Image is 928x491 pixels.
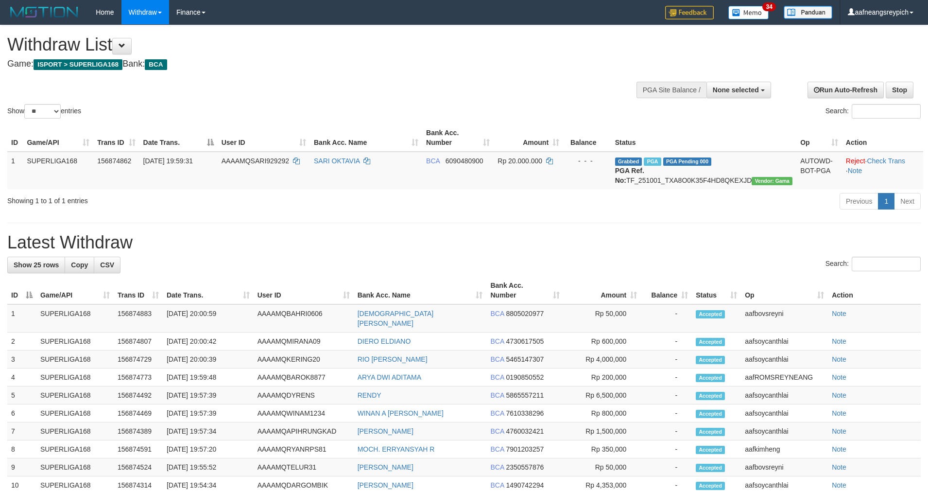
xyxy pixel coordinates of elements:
td: SUPERLIGA168 [36,333,114,351]
a: MOCH. ERRYANSYAH R [358,445,435,453]
td: 156874773 [114,368,163,386]
a: Stop [886,82,913,98]
div: - - - [567,156,607,166]
td: 156874492 [114,386,163,404]
span: BCA [490,373,504,381]
a: [PERSON_NAME] [358,463,413,471]
td: aafsoycanthlai [741,386,828,404]
td: aafsoycanthlai [741,422,828,440]
a: Note [832,481,846,489]
span: BCA [490,445,504,453]
select: Showentries [24,104,61,119]
img: Feedback.jpg [665,6,714,19]
td: aafROMSREYNEANG [741,368,828,386]
td: - [641,422,692,440]
span: Copy 5865557211 to clipboard [506,391,544,399]
a: Note [832,391,846,399]
td: SUPERLIGA168 [36,404,114,422]
span: Accepted [696,310,725,318]
a: Run Auto-Refresh [808,82,884,98]
td: Rp 350,000 [564,440,641,458]
td: SUPERLIGA168 [36,351,114,368]
a: ARYA DWI ADITAMA [358,373,421,381]
td: Rp 50,000 [564,304,641,333]
td: - [641,386,692,404]
a: Note [832,310,846,317]
span: Accepted [696,392,725,400]
a: RIO [PERSON_NAME] [358,355,428,363]
a: SARI OKTAVIA [314,157,360,165]
label: Search: [825,257,921,271]
th: Action [842,124,923,152]
span: Copy 5465147307 to clipboard [506,355,544,363]
span: Copy 4760032421 to clipboard [506,427,544,435]
span: Copy [71,261,88,269]
h1: Latest Withdraw [7,233,921,252]
td: - [641,333,692,351]
input: Search: [852,104,921,119]
td: Rp 1,500,000 [564,422,641,440]
span: 156874862 [97,157,131,165]
td: [DATE] 19:57:20 [163,440,254,458]
td: 4 [7,368,36,386]
span: BCA [490,409,504,417]
td: AUTOWD-BOT-PGA [796,152,842,189]
th: Action [828,277,921,304]
div: PGA Site Balance / [636,82,706,98]
span: ISPORT > SUPERLIGA168 [34,59,122,70]
span: BCA [426,157,440,165]
td: · · [842,152,923,189]
a: Copy [65,257,94,273]
th: Date Trans.: activate to sort column descending [139,124,218,152]
td: 6 [7,404,36,422]
td: 7 [7,422,36,440]
span: Copy 7901203257 to clipboard [506,445,544,453]
a: [PERSON_NAME] [358,427,413,435]
span: Copy 2350557876 to clipboard [506,463,544,471]
td: Rp 600,000 [564,333,641,351]
th: Bank Acc. Number: activate to sort column ascending [422,124,494,152]
span: Accepted [696,464,725,472]
span: Accepted [696,482,725,490]
th: Trans ID: activate to sort column ascending [93,124,139,152]
td: - [641,440,692,458]
th: ID: activate to sort column descending [7,277,36,304]
img: panduan.png [784,6,832,19]
span: Copy 7610338296 to clipboard [506,409,544,417]
td: - [641,351,692,368]
td: [DATE] 19:57:39 [163,386,254,404]
td: AAAAMQTELUR31 [254,458,354,476]
td: [DATE] 20:00:42 [163,333,254,351]
td: [DATE] 20:00:59 [163,304,254,333]
span: Accepted [696,338,725,346]
span: BCA [145,59,167,70]
td: Rp 50,000 [564,458,641,476]
td: 156874389 [114,422,163,440]
td: TF_251001_TXA8O0K35F4HD8QKEXJD [611,152,796,189]
td: [DATE] 19:57:34 [163,422,254,440]
td: AAAAMQKERING20 [254,351,354,368]
th: ID [7,124,23,152]
span: Marked by aafsoycanthlai [644,158,661,166]
span: BCA [490,427,504,435]
td: AAAAMQBAHRI0606 [254,304,354,333]
td: SUPERLIGA168 [23,152,93,189]
span: Accepted [696,446,725,454]
td: SUPERLIGA168 [36,304,114,333]
th: Date Trans.: activate to sort column ascending [163,277,254,304]
td: 8 [7,440,36,458]
a: Note [832,463,846,471]
th: Game/API: activate to sort column ascending [23,124,93,152]
span: Accepted [696,356,725,364]
td: [DATE] 19:59:48 [163,368,254,386]
a: Note [832,427,846,435]
td: 156874524 [114,458,163,476]
span: BCA [490,337,504,345]
td: 156874883 [114,304,163,333]
a: DIERO ELDIANO [358,337,411,345]
img: Button%20Memo.svg [728,6,769,19]
img: MOTION_logo.png [7,5,81,19]
b: PGA Ref. No: [615,167,644,184]
th: Bank Acc. Name: activate to sort column ascending [310,124,422,152]
th: Bank Acc. Number: activate to sort column ascending [486,277,564,304]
